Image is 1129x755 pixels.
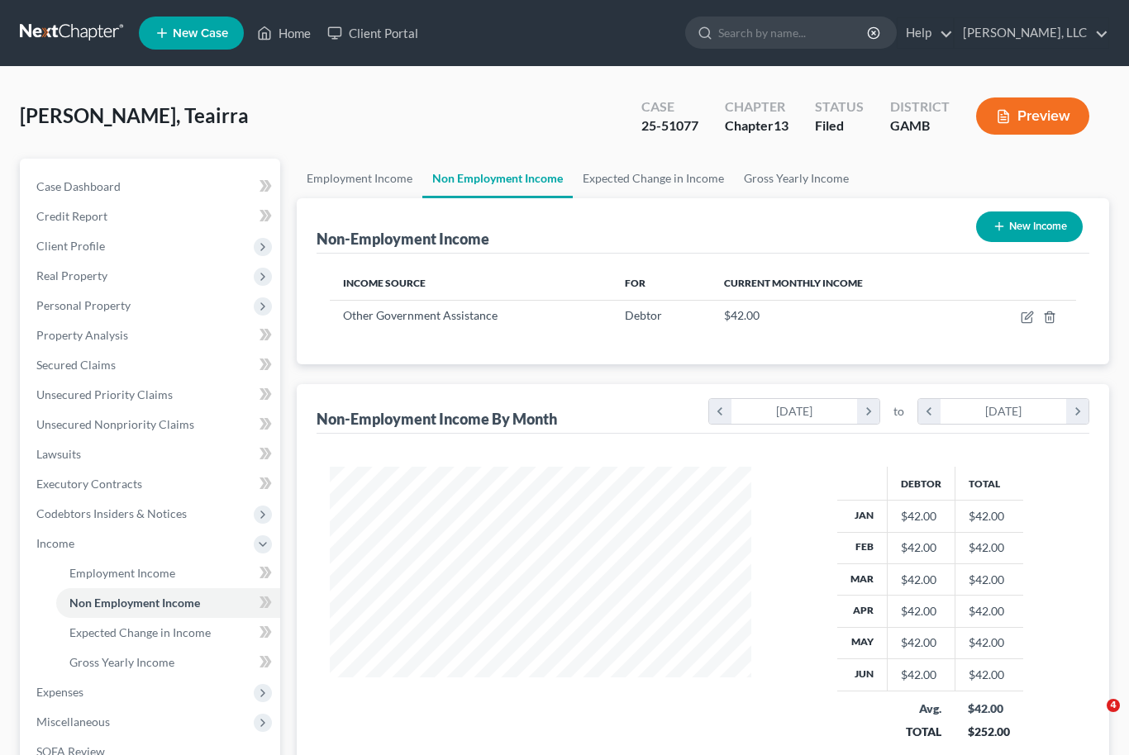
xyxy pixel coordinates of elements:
div: $42.00 [968,700,1010,717]
td: $42.00 [955,563,1023,595]
button: Preview [976,97,1089,135]
div: 25-51077 [641,116,698,135]
a: Credit Report [23,202,280,231]
a: Case Dashboard [23,172,280,202]
span: Employment Income [69,566,175,580]
div: $42.00 [901,572,941,588]
div: $252.00 [968,724,1010,740]
div: $42.00 [901,603,941,620]
div: Non-Employment Income By Month [317,409,557,429]
th: Apr [837,596,888,627]
td: $42.00 [955,627,1023,658]
span: Secured Claims [36,358,116,372]
span: Gross Yearly Income [69,655,174,669]
span: [PERSON_NAME], Teairra [20,103,249,127]
span: For [625,277,645,289]
span: Non Employment Income [69,596,200,610]
a: [PERSON_NAME], LLC [955,18,1108,48]
div: Non-Employment Income [317,229,489,249]
div: $42.00 [901,667,941,683]
td: $42.00 [955,596,1023,627]
span: Income [36,536,74,550]
span: Codebtors Insiders & Notices [36,506,187,520]
a: Expected Change in Income [573,159,734,198]
span: Miscellaneous [36,715,110,729]
div: Case [641,97,698,116]
a: Secured Claims [23,350,280,380]
a: Employment Income [297,159,422,198]
i: chevron_left [918,399,941,424]
a: Property Analysis [23,321,280,350]
div: Filed [815,116,864,135]
div: $42.00 [901,508,941,525]
th: Mar [837,563,888,595]
a: Help [898,18,953,48]
span: Credit Report [36,209,107,223]
div: Chapter [725,116,788,135]
span: Debtor [625,308,662,322]
a: Expected Change in Income [56,618,280,648]
span: Lawsuits [36,447,81,461]
a: Executory Contracts [23,469,280,499]
span: Expected Change in Income [69,625,211,639]
span: 4 [1107,699,1120,712]
a: Home [249,18,319,48]
span: Real Property [36,268,107,283]
i: chevron_right [1066,399,1089,424]
div: Avg. [900,700,941,717]
th: May [837,627,888,658]
div: District [890,97,950,116]
span: Unsecured Nonpriority Claims [36,417,194,431]
th: Total [955,467,1023,500]
a: Gross Yearly Income [56,648,280,677]
i: chevron_left [709,399,731,424]
span: to [893,403,904,420]
td: $42.00 [955,532,1023,563]
a: Unsecured Priority Claims [23,380,280,410]
span: Case Dashboard [36,179,121,193]
iframe: Intercom live chat [1073,699,1112,738]
div: Chapter [725,97,788,116]
a: Client Portal [319,18,426,48]
th: Jan [837,501,888,532]
div: Status [815,97,864,116]
div: $42.00 [901,634,941,651]
td: $42.00 [955,659,1023,691]
span: Executory Contracts [36,477,142,491]
span: Current Monthly Income [724,277,863,289]
div: [DATE] [941,399,1067,424]
div: [DATE] [731,399,858,424]
input: Search by name... [718,17,869,48]
a: Non Employment Income [422,159,573,198]
div: $42.00 [901,539,941,556]
span: Other Government Assistance [343,308,498,322]
span: Client Profile [36,239,105,253]
td: $42.00 [955,501,1023,532]
th: Debtor [887,467,955,500]
a: Lawsuits [23,439,280,469]
a: Employment Income [56,558,280,588]
span: Property Analysis [36,328,128,342]
a: Gross Yearly Income [734,159,859,198]
a: Unsecured Nonpriority Claims [23,410,280,439]
span: Expenses [36,685,83,699]
span: $42.00 [724,308,760,322]
div: GAMB [890,116,950,135]
span: Unsecured Priority Claims [36,387,173,401]
button: New Income [976,211,1083,242]
span: 13 [774,117,788,133]
span: Income Source [343,277,426,289]
th: Feb [837,532,888,563]
a: Non Employment Income [56,588,280,618]
i: chevron_right [857,399,879,424]
th: Jun [837,659,888,691]
div: TOTAL [900,724,941,740]
span: New Case [173,27,228,40]
span: Personal Property [36,298,131,312]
